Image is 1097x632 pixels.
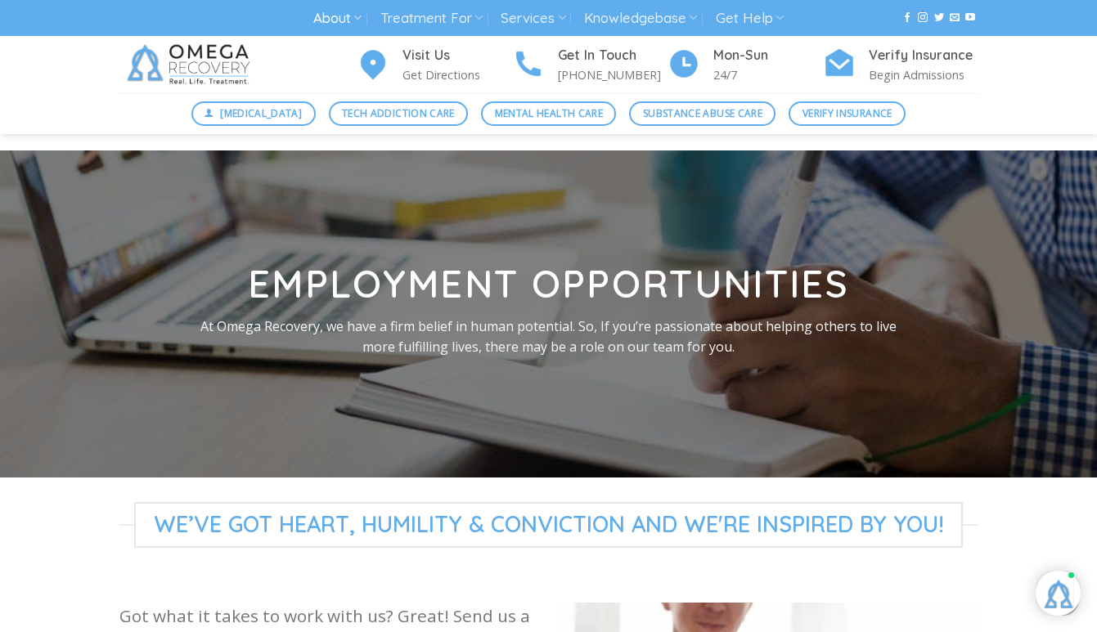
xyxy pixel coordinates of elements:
[220,105,302,121] span: [MEDICAL_DATA]
[248,260,849,307] strong: Employment opportunities
[918,12,928,24] a: Follow on Instagram
[584,3,697,34] a: Knowledgebase
[965,12,975,24] a: Follow on YouTube
[329,101,469,126] a: Tech Addiction Care
[191,101,316,126] a: [MEDICAL_DATA]
[402,65,512,84] p: Get Directions
[950,12,960,24] a: Send us an email
[119,36,263,93] img: Omega Recovery
[629,101,776,126] a: Substance Abuse Care
[512,45,668,85] a: Get In Touch [PHONE_NUMBER]
[357,45,512,85] a: Visit Us Get Directions
[495,105,603,121] span: Mental Health Care
[869,65,978,84] p: Begin Admissions
[716,3,784,34] a: Get Help
[342,105,455,121] span: Tech Addiction Care
[196,316,902,357] p: At Omega Recovery, we have a firm belief in human potential. So, If you’re passionate about helpi...
[558,45,668,66] h4: Get In Touch
[558,65,668,84] p: [PHONE_NUMBER]
[501,3,565,34] a: Services
[134,502,964,548] span: We’ve Got Heart, Humility & Conviction and We're Inspired by You!
[481,101,616,126] a: Mental Health Care
[789,101,906,126] a: Verify Insurance
[803,105,892,121] span: Verify Insurance
[713,45,823,66] h4: Mon-Sun
[902,12,912,24] a: Follow on Facebook
[380,3,483,34] a: Treatment For
[313,3,362,34] a: About
[934,12,944,24] a: Follow on Twitter
[643,105,762,121] span: Substance Abuse Care
[402,45,512,66] h4: Visit Us
[823,45,978,85] a: Verify Insurance Begin Admissions
[869,45,978,66] h4: Verify Insurance
[713,65,823,84] p: 24/7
